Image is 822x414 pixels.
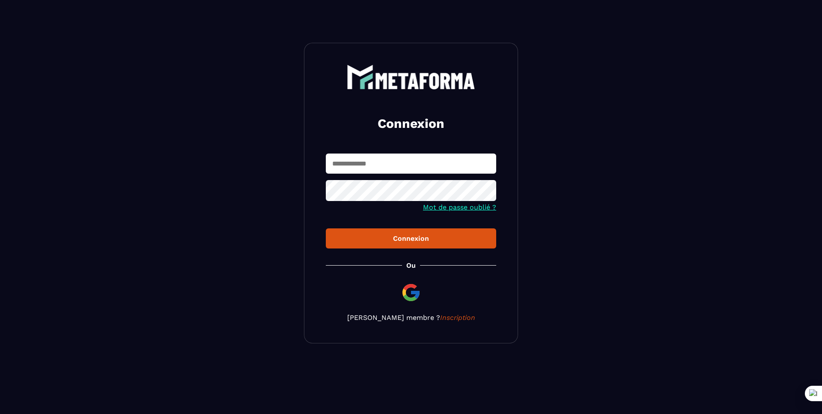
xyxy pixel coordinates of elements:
a: Mot de passe oublié ? [423,203,496,211]
h2: Connexion [336,115,486,132]
img: google [401,282,421,303]
a: Inscription [440,313,475,322]
p: Ou [406,261,416,269]
a: logo [326,65,496,89]
div: Connexion [333,234,489,242]
p: [PERSON_NAME] membre ? [326,313,496,322]
img: logo [347,65,475,89]
button: Connexion [326,228,496,248]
